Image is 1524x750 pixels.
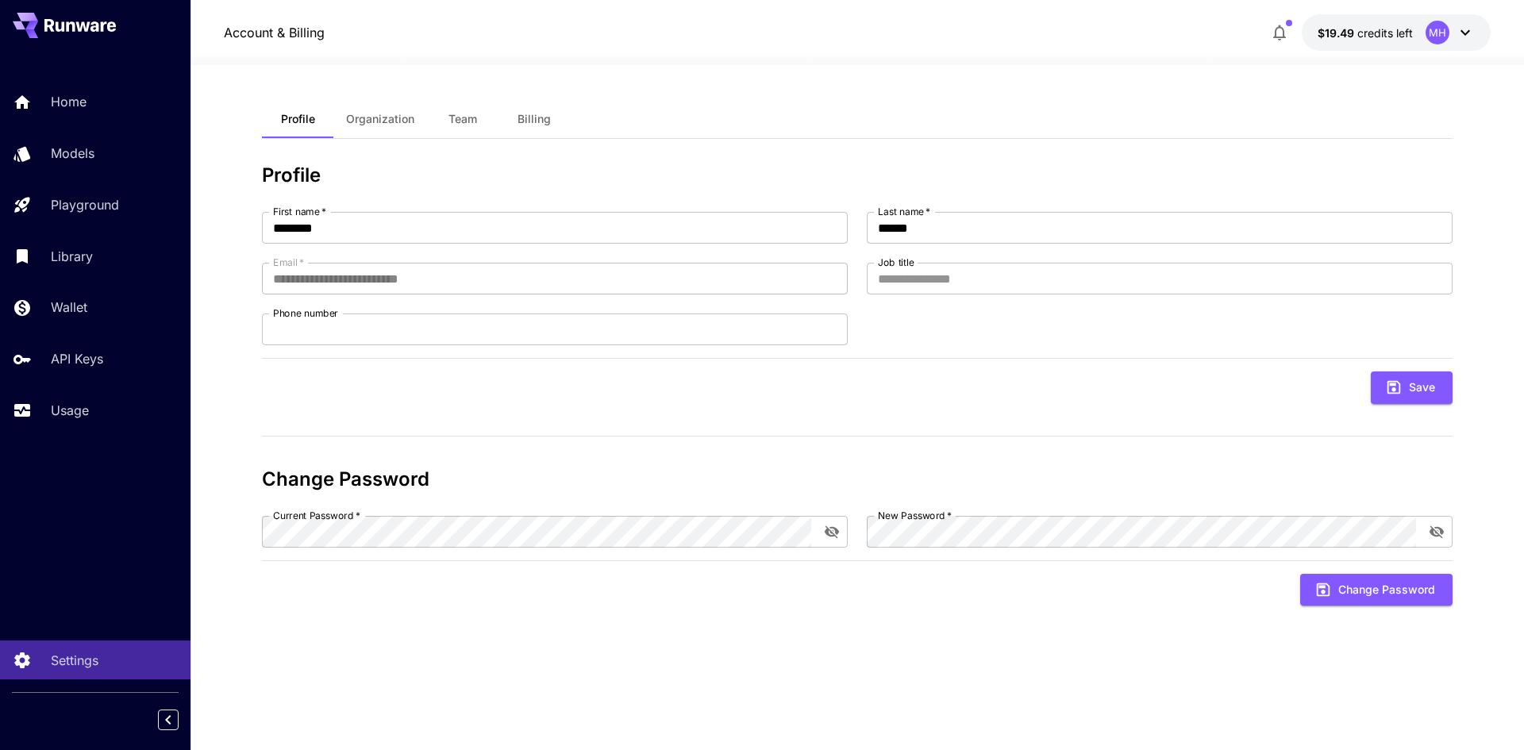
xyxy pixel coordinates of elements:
[51,349,103,368] p: API Keys
[224,23,325,42] a: Account & Billing
[518,112,551,126] span: Billing
[878,509,952,522] label: New Password
[818,517,846,546] button: toggle password visibility
[878,256,914,269] label: Job title
[273,306,338,320] label: Phone number
[51,298,87,317] p: Wallet
[170,706,190,734] div: Collapse sidebar
[262,164,1453,187] h3: Profile
[1426,21,1449,44] div: MH
[273,256,304,269] label: Email
[51,144,94,163] p: Models
[281,112,315,126] span: Profile
[1422,517,1451,546] button: toggle password visibility
[878,205,930,218] label: Last name
[346,112,414,126] span: Organization
[1318,25,1413,41] div: $19.488
[1300,574,1453,606] button: Change Password
[1302,14,1491,51] button: $19.488MH
[273,509,360,522] label: Current Password
[1357,26,1413,40] span: credits left
[1371,371,1453,404] button: Save
[51,92,87,111] p: Home
[273,205,326,218] label: First name
[1318,26,1357,40] span: $19.49
[51,195,119,214] p: Playground
[51,401,89,420] p: Usage
[224,23,325,42] nav: breadcrumb
[51,247,93,266] p: Library
[448,112,477,126] span: Team
[158,710,179,730] button: Collapse sidebar
[262,468,1453,490] h3: Change Password
[51,651,98,670] p: Settings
